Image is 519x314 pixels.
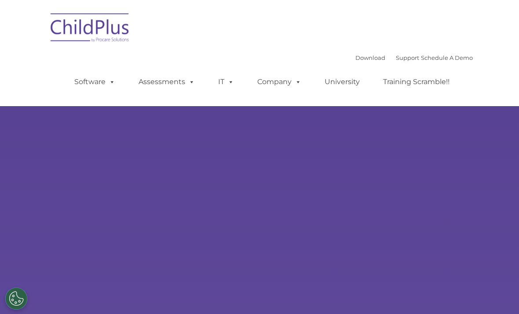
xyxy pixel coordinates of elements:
a: Assessments [130,73,204,91]
a: Schedule A Demo [421,54,473,61]
a: Software [66,73,124,91]
a: Company [249,73,310,91]
a: University [316,73,369,91]
font: | [355,54,473,61]
a: Download [355,54,385,61]
a: IT [209,73,243,91]
button: Cookies Settings [5,288,27,310]
img: ChildPlus by Procare Solutions [46,7,134,51]
a: Support [396,54,419,61]
a: Training Scramble!! [374,73,458,91]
